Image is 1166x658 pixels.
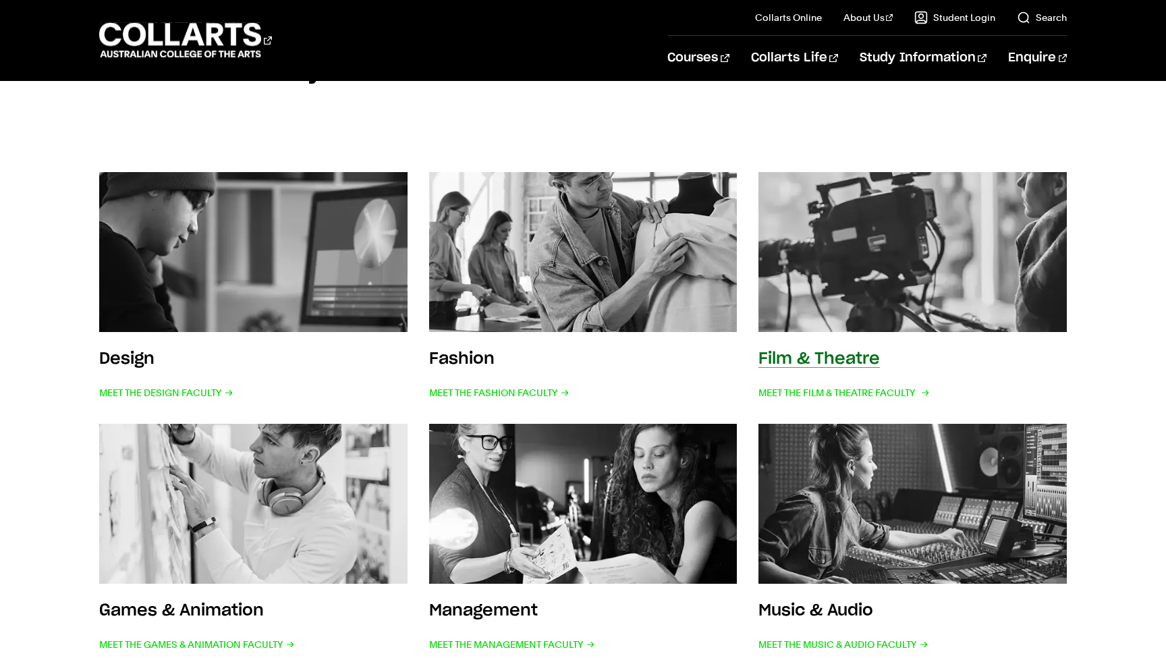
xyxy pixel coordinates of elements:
[429,383,570,402] span: Meet the Fashion Faculty
[99,603,264,619] h3: Games & Animation
[429,635,595,654] span: Meet the Management Faculty
[99,424,408,654] a: Games & Animation Meet the Games & Animation Faculty
[843,11,893,24] a: About Us
[99,21,272,59] div: Go to homepage
[758,351,880,367] h3: Film & Theatre
[758,635,928,654] span: Meet the Music & Audio Faculty
[758,603,873,619] h3: Music & Audio
[1017,11,1067,24] a: Search
[99,172,408,402] a: Design Meet the Design Faculty
[914,11,995,24] a: Student Login
[758,172,1067,402] a: Film & Theatre Meet the Film & Theatre Faculty
[755,11,822,24] a: Collarts Online
[1008,36,1067,80] a: Enquire
[99,383,233,402] span: Meet the Design Faculty
[429,424,738,654] a: Management Meet the Management Faculty
[758,383,927,402] span: Meet the Film & Theatre Faculty
[99,351,155,367] h3: Design
[429,172,738,402] a: Fashion Meet the Fashion Faculty
[667,36,729,80] a: Courses
[758,424,1067,654] a: Music & Audio Meet the Music & Audio Faculty
[99,635,295,654] span: Meet the Games & Animation Faculty
[860,36,987,80] a: Study Information
[751,36,838,80] a: Collarts Life
[429,351,495,367] h3: Fashion
[429,603,538,619] h3: Management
